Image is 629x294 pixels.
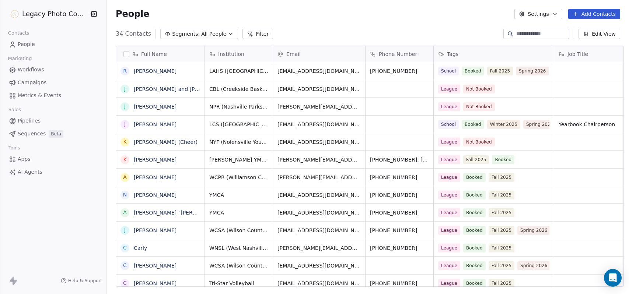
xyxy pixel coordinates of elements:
[134,174,177,180] a: [PERSON_NAME]
[134,104,177,110] a: [PERSON_NAME]
[68,278,102,284] span: Help & Support
[116,62,205,287] div: grid
[489,208,514,217] span: Fall 2025
[487,67,513,75] span: Fall 2025
[463,191,486,199] span: Booked
[379,50,417,58] span: Phone Number
[487,120,520,129] span: Winter 2025
[370,67,429,75] span: [PHONE_NUMBER]
[10,10,19,18] img: profile_picrounde.png
[277,227,361,234] span: [EMAIL_ADDRESS][DOMAIN_NAME]
[116,29,151,38] span: 34 Contacts
[18,155,31,163] span: Apps
[438,208,460,217] span: League
[277,156,361,163] span: [PERSON_NAME][EMAIL_ADDRESS][DOMAIN_NAME]
[61,278,102,284] a: Help & Support
[209,174,268,181] span: WCPR (Williamson County Parks & Rec)
[462,67,484,75] span: Booked
[517,226,550,235] span: Spring 2026
[6,64,101,76] a: Workflows
[209,103,268,110] span: NPR (Nashville Parks & Rec)
[370,191,429,199] span: [PHONE_NUMBER]
[438,67,459,75] span: School
[218,50,244,58] span: Institution
[463,85,495,93] span: Not Booked
[438,85,460,93] span: League
[277,174,361,181] span: [PERSON_NAME][EMAIL_ADDRESS][PERSON_NAME][DOMAIN_NAME]
[22,9,87,19] span: Legacy Photo Company
[554,46,622,62] div: Job Title
[18,117,41,125] span: Pipelines
[370,174,429,181] span: [PHONE_NUMBER]
[277,262,361,269] span: [EMAIL_ADDRESS][DOMAIN_NAME]
[18,168,42,176] span: AI Agents
[5,53,35,64] span: Marketing
[209,121,268,128] span: LCS ([GEOGRAPHIC_DATA][DEMOGRAPHIC_DATA] PreK-12)
[438,138,460,146] span: League
[438,120,459,129] span: School
[5,28,32,39] span: Contacts
[489,261,514,270] span: Fall 2025
[489,191,514,199] span: Fall 2025
[209,156,268,163] span: [PERSON_NAME] YMCA
[123,279,127,287] div: C
[205,46,273,62] div: Institution
[18,79,46,86] span: Campaigns
[286,50,301,58] span: Email
[463,279,486,288] span: Booked
[209,191,268,199] span: YMCA
[438,261,460,270] span: League
[370,244,429,252] span: [PHONE_NUMBER]
[438,244,460,252] span: League
[209,244,268,252] span: WNSL (West Nashville Sports League)
[438,173,460,182] span: League
[559,121,618,128] span: Yearbook Chairperson
[134,192,177,198] a: [PERSON_NAME]
[434,46,554,62] div: Tags
[273,46,365,62] div: Email
[514,9,562,19] button: Settings
[370,280,429,287] span: [PHONE_NUMBER]
[134,210,270,216] a: [PERSON_NAME] "[PERSON_NAME]" [PERSON_NAME]
[134,280,177,286] a: [PERSON_NAME]
[134,121,177,127] a: [PERSON_NAME]
[568,9,620,19] button: Add Contacts
[6,128,101,140] a: SequencesBeta
[516,67,549,75] span: Spring 2026
[134,157,177,163] a: [PERSON_NAME]
[463,261,486,270] span: Booked
[489,226,514,235] span: Fall 2025
[124,103,126,110] div: J
[172,30,200,38] span: Segments:
[124,226,126,234] div: J
[604,269,622,287] div: Open Intercom Messenger
[489,244,514,252] span: Fall 2025
[123,138,127,146] div: K
[523,120,556,129] span: Spring 2026
[370,227,429,234] span: [PHONE_NUMBER]
[242,29,273,39] button: Filter
[134,86,233,92] a: [PERSON_NAME] and [PERSON_NAME]
[463,226,486,235] span: Booked
[463,173,486,182] span: Booked
[462,120,484,129] span: Booked
[123,191,127,199] div: N
[134,227,177,233] a: [PERSON_NAME]
[277,244,361,252] span: [PERSON_NAME][EMAIL_ADDRESS][DOMAIN_NAME]
[277,138,361,146] span: [EMAIL_ADDRESS][DOMAIN_NAME]
[209,85,268,93] span: CBL (Creekside Basketball League)
[18,66,44,74] span: Workflows
[5,104,24,115] span: Sales
[134,68,177,74] a: [PERSON_NAME]
[438,279,460,288] span: League
[209,227,268,234] span: WCSA (Wilson County Soccer Association)
[463,102,495,111] span: Not Booked
[517,261,550,270] span: Spring 2026
[447,50,458,58] span: Tags
[438,191,460,199] span: League
[277,85,361,93] span: [EMAIL_ADDRESS][DOMAIN_NAME]
[438,102,460,111] span: League
[123,156,127,163] div: K
[18,40,35,48] span: People
[6,38,101,50] a: People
